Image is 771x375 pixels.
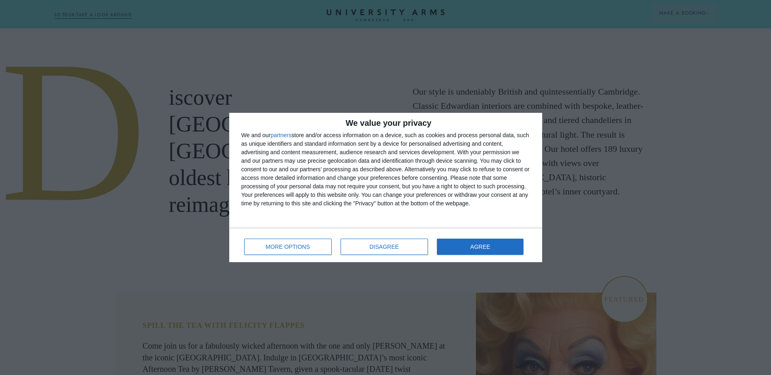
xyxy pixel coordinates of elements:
[369,244,399,250] span: DISAGREE
[470,244,490,250] span: AGREE
[271,132,291,138] button: partners
[341,239,428,255] button: DISAGREE
[266,244,310,250] span: MORE OPTIONS
[229,113,542,262] div: qc-cmp2-ui
[241,119,530,127] h2: We value your privacy
[244,239,332,255] button: MORE OPTIONS
[241,131,530,208] div: We and our store and/or access information on a device, such as cookies and process personal data...
[437,239,524,255] button: AGREE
